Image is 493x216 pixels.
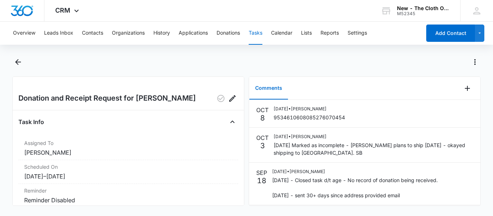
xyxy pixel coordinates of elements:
[426,25,475,42] button: Add Contact
[18,184,238,208] div: ReminderReminder Disabled
[24,196,232,204] dd: Reminder Disabled
[227,116,238,128] button: Close
[13,22,35,45] button: Overview
[272,168,438,175] p: [DATE] • [PERSON_NAME]
[153,22,170,45] button: History
[24,163,232,171] dt: Scheduled On
[256,168,267,177] p: SEP
[18,160,238,184] div: Scheduled On[DATE]–[DATE]
[271,22,292,45] button: Calendar
[348,22,367,45] button: Settings
[82,22,103,45] button: Contacts
[227,93,238,104] button: Edit
[257,177,266,184] p: 18
[18,93,196,104] h2: Donation and Receipt Request for [PERSON_NAME]
[320,22,339,45] button: Reports
[462,83,473,94] button: Add Comment
[217,22,240,45] button: Donations
[12,56,23,68] button: Back
[24,148,232,157] dd: [PERSON_NAME]
[469,56,481,68] button: Actions
[274,133,473,140] p: [DATE] • [PERSON_NAME]
[397,5,450,11] div: account name
[260,114,265,122] p: 8
[179,22,208,45] button: Applications
[274,114,345,121] p: 9534610608085276070454
[24,139,232,147] dt: Assigned To
[55,6,70,14] span: CRM
[249,77,288,100] button: Comments
[301,22,312,45] button: Lists
[18,136,238,160] div: Assigned To[PERSON_NAME]
[24,172,232,181] dd: [DATE] – [DATE]
[260,142,265,149] p: 3
[272,176,438,199] p: [DATE] - Closed task d/t age - No record of donation being received. [DATE] - sent 30+ days since...
[274,141,473,157] p: [DATE] Marked as incomplete - [PERSON_NAME] plans to ship [DATE] - okayed shipping to [GEOGRAPHIC...
[18,118,44,126] h4: Task Info
[24,187,232,194] dt: Reminder
[249,22,262,45] button: Tasks
[397,11,450,16] div: account id
[256,106,269,114] p: OCT
[44,22,73,45] button: Leads Inbox
[256,133,269,142] p: OCT
[274,106,345,112] p: [DATE] • [PERSON_NAME]
[112,22,145,45] button: Organizations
